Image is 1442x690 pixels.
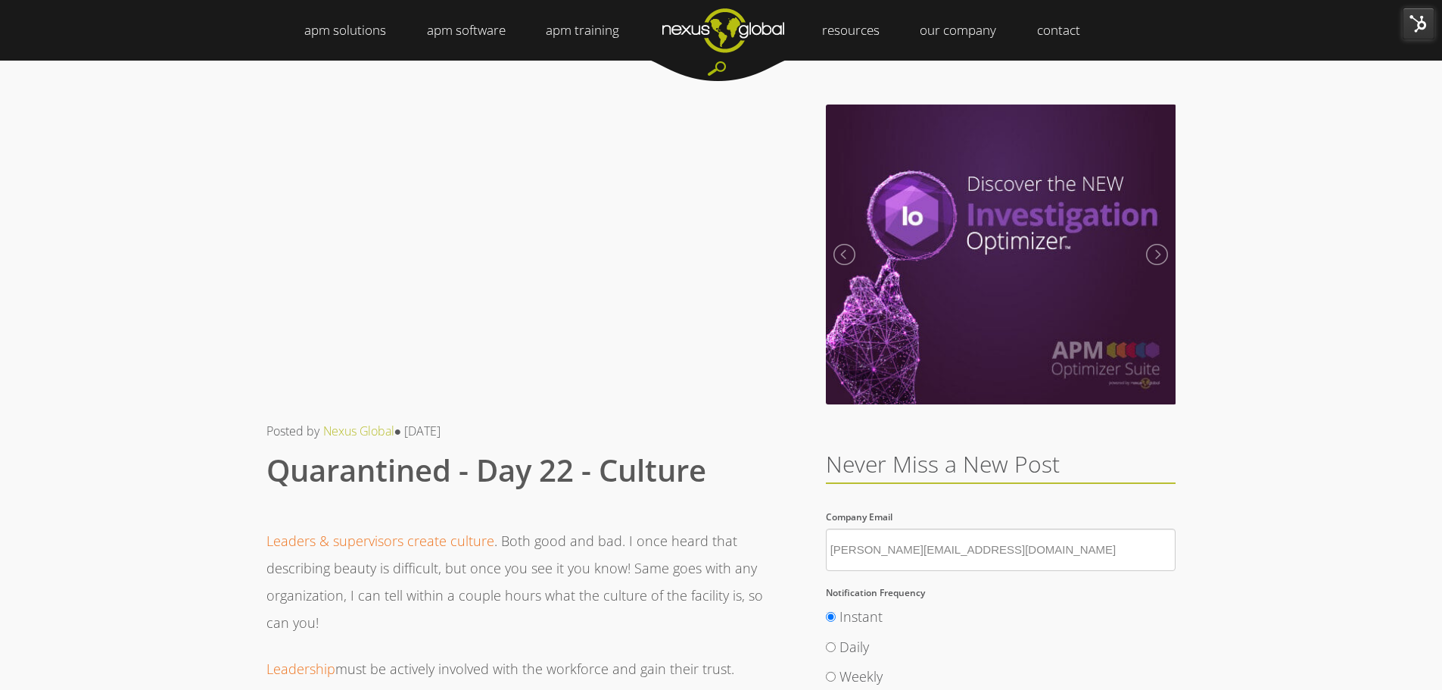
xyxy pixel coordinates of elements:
span: . Both good and bad. I once heard that describing beauty is difficult, but once you see it you kn... [266,532,763,632]
span: Weekly [839,667,883,685]
span: ● [DATE] [394,423,441,439]
span: Instant [839,607,883,626]
span: Daily [839,638,869,656]
a: Nexus Global [323,423,394,439]
span: Notification Frequency [826,586,925,599]
input: Instant [826,612,836,622]
img: Meet the New Investigation Optimizer | September 2020 [826,105,1176,404]
span: Company Email [826,510,892,523]
input: Daily [826,642,836,652]
a: Leaders & supervisors create culture [266,532,494,550]
iframe: HubSpot Video [266,105,787,398]
input: Weekly [826,672,836,682]
a: Leadership [266,660,335,678]
input: Company Email [826,529,1176,571]
span: Quarantined - Day 22 - Culture [266,449,706,491]
span: Never Miss a New Post [826,448,1060,479]
span: Posted by [266,423,319,439]
img: HubSpot Tools Menu Toggle [1403,8,1434,39]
